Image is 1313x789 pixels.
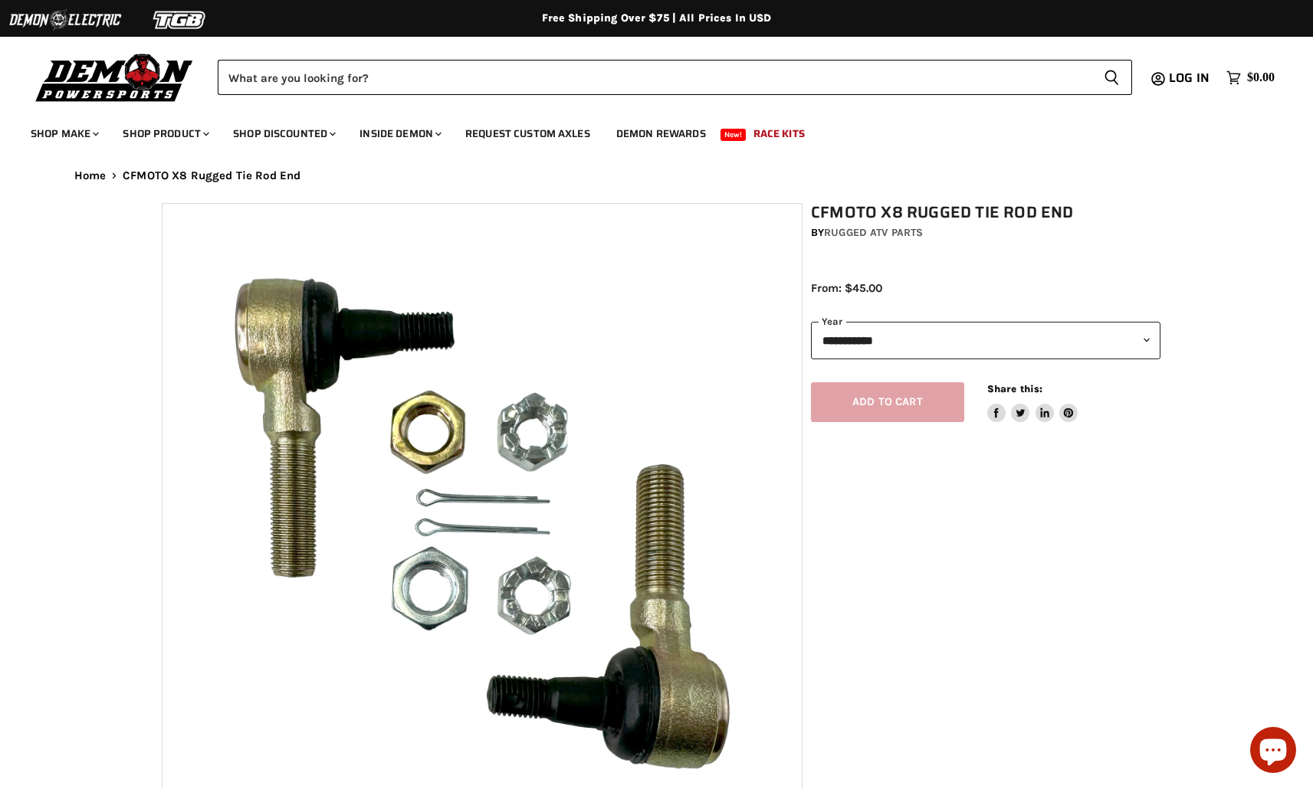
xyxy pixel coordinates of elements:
[605,118,717,149] a: Demon Rewards
[1246,727,1301,777] inbox-online-store-chat: Shopify online store chat
[811,224,1160,241] div: by
[811,281,882,295] span: From: $45.00
[19,112,1271,149] ul: Main menu
[1162,71,1219,85] a: Log in
[8,5,123,34] img: Demon Electric Logo 2
[811,203,1160,222] h1: CFMOTO X8 Rugged Tie Rod End
[111,118,218,149] a: Shop Product
[987,382,1078,423] aside: Share this:
[1219,67,1282,89] a: $0.00
[1247,70,1275,85] span: $0.00
[222,118,345,149] a: Shop Discounted
[31,50,199,104] img: Demon Powersports
[44,11,1270,25] div: Free Shipping Over $75 | All Prices In USD
[74,169,107,182] a: Home
[987,383,1042,394] span: Share this:
[824,226,923,239] a: Rugged ATV Parts
[742,118,816,149] a: Race Kits
[1091,60,1132,95] button: Search
[19,118,108,149] a: Shop Make
[123,5,238,34] img: TGB Logo 2
[44,169,1270,182] nav: Breadcrumbs
[811,322,1160,359] select: year
[218,60,1091,95] input: Search
[1169,68,1210,87] span: Log in
[454,118,602,149] a: Request Custom Axles
[218,60,1132,95] form: Product
[123,169,300,182] span: CFMOTO X8 Rugged Tie Rod End
[348,118,451,149] a: Inside Demon
[721,129,747,141] span: New!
